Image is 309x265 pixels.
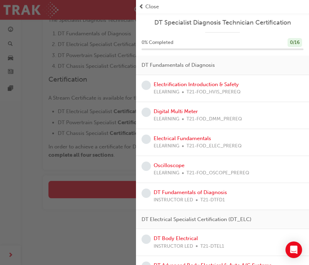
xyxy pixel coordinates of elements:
[154,189,227,195] a: DT Fundamentals of Diagnosis
[145,3,159,11] span: Close
[142,81,151,90] span: learningRecordVerb_NONE-icon
[139,3,144,11] span: prev-icon
[142,108,151,117] span: learningRecordVerb_NONE-icon
[142,19,303,27] a: DT Specialist Diagnosis Technician Certification
[154,115,179,123] span: ELEARNING
[288,38,302,47] div: 0 / 16
[142,39,173,47] span: 0 % Completed
[187,115,242,123] span: T21-FOD_DMM_PREREQ
[154,135,211,141] a: Electrical Fundamentals
[154,162,184,168] a: Oscilloscope
[142,235,151,244] span: learningRecordVerb_NONE-icon
[187,88,240,96] span: T21-FOD_HVIS_PREREQ
[154,169,179,177] span: ELEARNING
[154,142,179,150] span: ELEARNING
[154,235,198,241] a: DT Body Electrical
[142,189,151,198] span: learningRecordVerb_NONE-icon
[139,3,306,11] button: prev-iconClose
[200,196,225,204] span: T21-DTFD1
[154,81,239,88] a: Electrification Introduction & Safety
[187,142,242,150] span: T21-FOD_ELEC_PREREQ
[154,88,179,96] span: ELEARNING
[142,135,151,144] span: learningRecordVerb_NONE-icon
[154,243,193,250] span: INSTRUCTOR LED
[285,241,302,258] div: Open Intercom Messenger
[187,169,249,177] span: T21-FOD_OSCOPE_PREREQ
[154,196,193,204] span: INSTRUCTOR LED
[142,162,151,171] span: learningRecordVerb_NONE-icon
[200,243,224,250] span: T21-DTEL1
[142,216,252,223] span: DT Electrical Specialist Certification (DT_ELC)
[154,108,198,115] a: Digital Multi Meter
[142,61,215,69] span: DT Fundamentals of Diagnosis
